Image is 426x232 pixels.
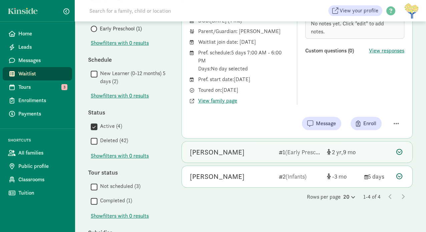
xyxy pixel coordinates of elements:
[198,75,289,83] div: Pref. start date: [DATE]
[97,197,132,205] label: Completed (1)
[332,173,347,180] span: -3
[198,86,289,94] div: Toured on: [DATE]
[91,212,149,220] button: Showfilters with 0 results
[305,47,369,55] div: Custom questions (0)
[3,160,72,173] a: Public profile
[364,172,391,181] div: 5 days
[91,152,149,160] button: Showfilters with 0 results
[18,189,67,197] span: Tuition
[18,56,67,64] span: Messages
[363,120,376,128] span: Enroll
[3,94,72,107] a: Enrollments
[327,148,359,157] div: [object Object]
[3,54,72,67] a: Messages
[91,212,149,220] span: Show filters with 0 results
[91,92,149,100] span: Show filters with 0 results
[198,49,289,73] div: Pref. schedule: 5 days 7:00 AM - 6:00 PM Days: No day selected
[97,182,140,190] label: Not scheduled (3)
[332,148,343,156] span: 2
[88,108,168,117] div: Status
[91,92,149,100] button: Showfilters with 0 results
[393,200,426,232] iframe: Chat Widget
[97,69,168,85] label: New Learner (0-12 months) 5 days (2)
[340,7,378,15] span: View your profile
[3,27,72,40] a: Home
[311,20,384,35] span: No notes yet. Click "edit" to add notes.
[279,148,322,157] div: 1
[97,122,122,130] label: Active (4)
[3,173,72,186] a: Classrooms
[100,25,142,33] span: Early Preschool (1)
[198,97,237,105] button: View family page
[285,148,328,156] span: (Early Preschool)
[18,43,67,51] span: Leads
[91,39,149,47] span: Show filters with 0 results
[198,38,289,46] div: Waitlist join date: [DATE]
[3,80,72,94] a: Tours 3
[327,172,359,181] div: [object Object]
[369,47,404,55] button: View responses
[190,171,245,182] div: Amelia Gampolo
[18,176,67,184] span: Classrooms
[210,17,227,24] span: [DATE]
[3,186,72,200] a: Tuition
[18,149,67,157] span: All families
[18,162,67,170] span: Public profile
[61,84,67,90] span: 3
[18,70,67,78] span: Waitlist
[3,67,72,80] a: Waitlist
[88,55,168,64] div: Schedule
[18,30,67,38] span: Home
[328,5,382,16] a: View your profile
[286,173,307,180] span: (Infants)
[316,120,336,128] span: Message
[88,168,168,177] div: Tour status
[190,147,245,158] div: Sloan Mehlman
[343,193,355,201] div: 20
[91,39,149,47] button: Showfilters with 0 results
[3,40,72,54] a: Leads
[279,172,322,181] div: 2
[3,107,72,121] a: Payments
[18,96,67,104] span: Enrollments
[97,137,128,145] label: Deleted (42)
[198,27,289,35] div: Parent/Guardian: [PERSON_NAME]
[343,148,356,156] span: 9
[3,146,72,160] a: All families
[91,152,149,160] span: Show filters with 0 results
[181,193,413,201] div: Rows per page 1-4 of 4
[18,110,67,118] span: Payments
[85,4,273,17] input: Search for a family, child or location
[18,83,67,91] span: Tours
[302,117,341,130] button: Message
[351,117,382,130] button: Enroll
[229,17,240,24] span: 4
